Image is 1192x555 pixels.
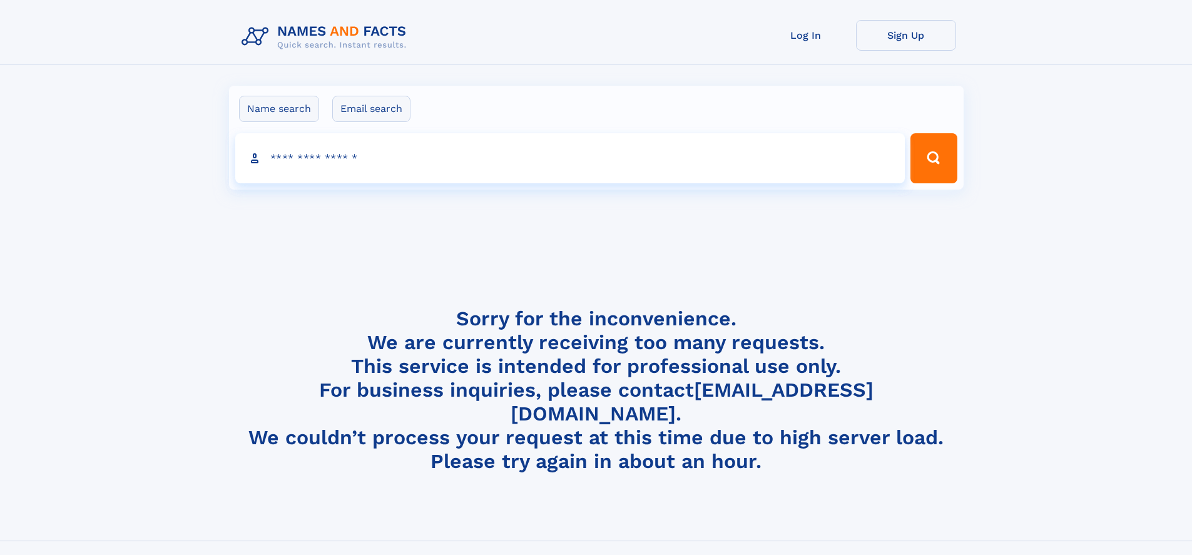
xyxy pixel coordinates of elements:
[237,20,417,54] img: Logo Names and Facts
[910,133,957,183] button: Search Button
[237,307,956,474] h4: Sorry for the inconvenience. We are currently receiving too many requests. This service is intend...
[235,133,905,183] input: search input
[239,96,319,122] label: Name search
[856,20,956,51] a: Sign Up
[332,96,410,122] label: Email search
[511,378,874,425] a: [EMAIL_ADDRESS][DOMAIN_NAME]
[756,20,856,51] a: Log In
